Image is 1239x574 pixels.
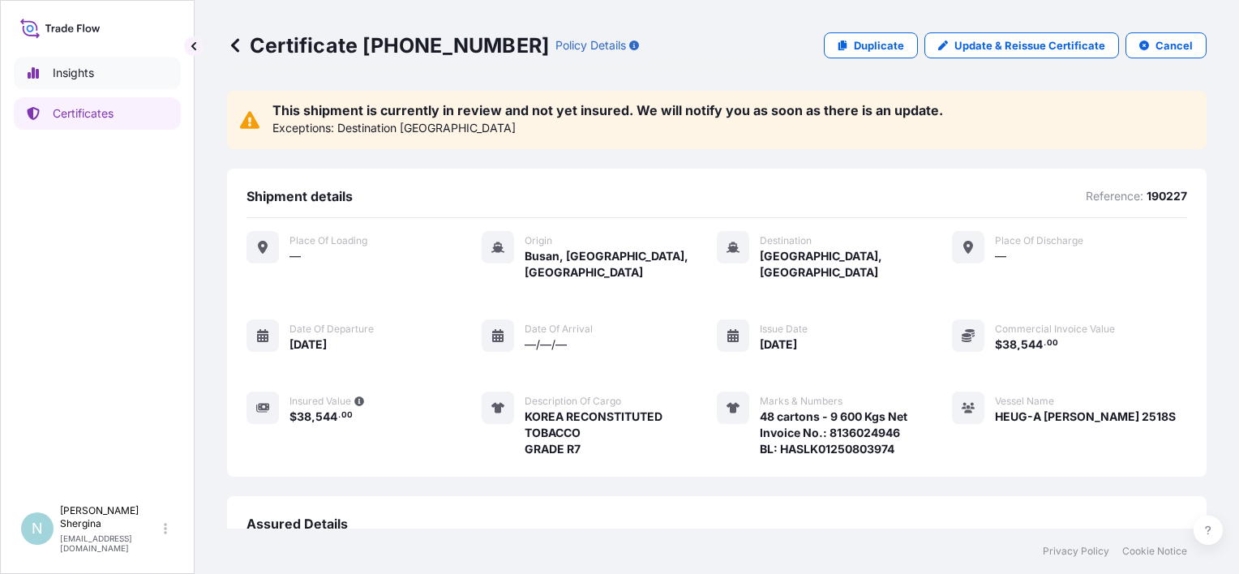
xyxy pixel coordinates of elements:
span: Commercial Invoice Value [995,323,1115,336]
p: [PERSON_NAME] Shergina [60,504,161,530]
p: 190227 [1147,188,1187,204]
span: 00 [341,413,353,418]
span: Date of arrival [525,323,593,336]
button: Cancel [1125,32,1207,58]
span: — [289,248,301,264]
a: Cookie Notice [1122,545,1187,558]
span: Destination [760,234,812,247]
span: 00 [1047,341,1058,346]
span: , [311,411,315,422]
span: [GEOGRAPHIC_DATA], [GEOGRAPHIC_DATA] [760,248,952,281]
span: Place of discharge [995,234,1083,247]
span: 544 [315,411,337,422]
span: Insured Value [289,395,351,408]
a: Insights [14,57,181,89]
span: $ [995,339,1002,350]
span: KOREA RECONSTITUTED TOBACCO GRADE R7 [525,409,717,457]
p: Update & Reissue Certificate [954,37,1105,54]
span: Place of Loading [289,234,367,247]
span: Issue Date [760,323,808,336]
p: Duplicate [854,37,904,54]
p: This shipment is currently in review and not yet insured. We will notify you as soon as there is ... [272,104,943,117]
span: Description of cargo [525,395,621,408]
p: Policy Details [555,37,626,54]
span: , [1017,339,1021,350]
p: Reference: [1086,188,1143,204]
span: Vessel Name [995,395,1054,408]
span: — [995,248,1006,264]
span: Busan, [GEOGRAPHIC_DATA], [GEOGRAPHIC_DATA] [525,248,717,281]
span: Assured Details [247,516,348,532]
span: —/—/— [525,336,567,353]
span: [DATE] [289,336,327,353]
span: Marks & Numbers [760,395,842,408]
span: $ [289,411,297,422]
span: 38 [297,411,311,422]
span: Shipment details [247,188,353,204]
p: Exceptions: [272,120,334,136]
p: Certificates [53,105,114,122]
span: . [1044,341,1046,346]
span: 544 [1021,339,1043,350]
a: Update & Reissue Certificate [924,32,1119,58]
span: 38 [1002,339,1017,350]
a: Privacy Policy [1043,545,1109,558]
a: Duplicate [824,32,918,58]
span: HEUG-A [PERSON_NAME] 2518S [995,409,1176,425]
span: Origin [525,234,552,247]
a: Certificates [14,97,181,130]
p: Certificate [PHONE_NUMBER] [227,32,549,58]
p: Cancel [1155,37,1193,54]
span: [DATE] [760,336,797,353]
p: Destination [GEOGRAPHIC_DATA] [337,120,516,136]
span: Date of departure [289,323,374,336]
p: Insights [53,65,94,81]
span: 48 cartons - 9 600 Kgs Net Invoice No.: 8136024946 BL: HASLK01250803974 [760,409,907,457]
p: [EMAIL_ADDRESS][DOMAIN_NAME] [60,533,161,553]
span: N [32,520,43,537]
span: . [338,413,341,418]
